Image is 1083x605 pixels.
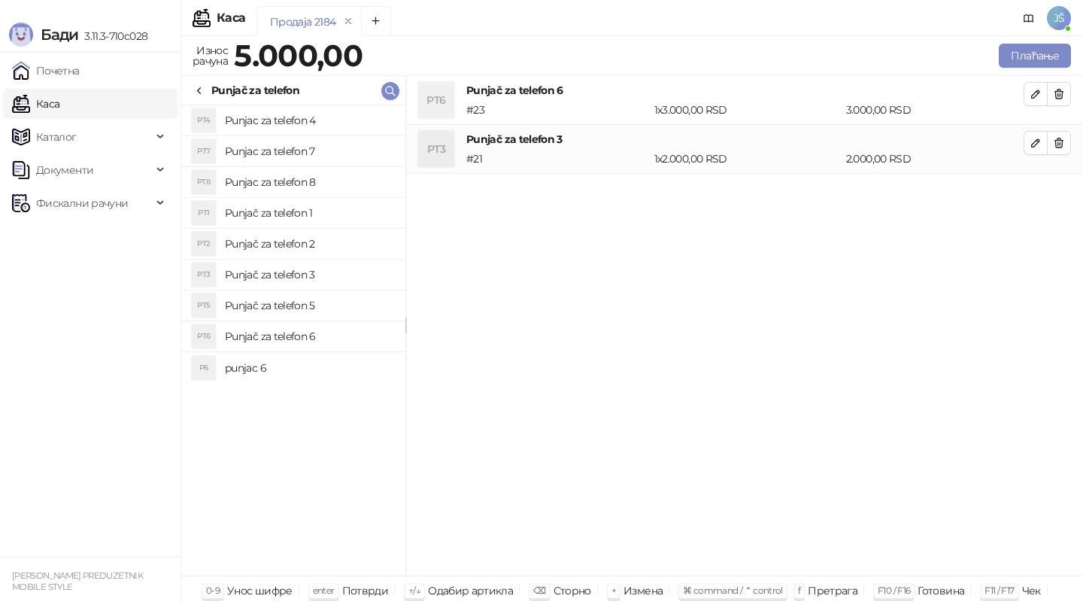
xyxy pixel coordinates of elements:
[270,14,335,30] div: Продаја 2184
[234,37,363,74] strong: 5.000,00
[466,82,1024,99] h4: Punjač za telefon 6
[225,201,393,225] h4: Punjač za telefon 1
[9,23,33,47] img: Logo
[878,585,910,596] span: F10 / F16
[12,56,80,86] a: Почетна
[651,102,843,118] div: 1 x 3.000,00 RSD
[843,150,1027,167] div: 2.000,00 RSD
[999,44,1071,68] button: Плаћање
[843,102,1027,118] div: 3.000,00 RSD
[192,201,216,225] div: PT1
[361,6,391,36] button: Add tab
[41,26,78,44] span: Бади
[206,585,220,596] span: 0-9
[192,263,216,287] div: PT3
[225,293,393,318] h4: Punjač za telefon 5
[192,108,216,132] div: PT4
[342,581,389,600] div: Потврди
[1047,6,1071,30] span: JŠ
[463,102,651,118] div: # 23
[36,188,128,218] span: Фискални рачуни
[217,12,245,24] div: Каса
[408,585,420,596] span: ↑/↓
[418,131,454,167] div: PT3
[463,150,651,167] div: # 21
[12,570,143,592] small: [PERSON_NAME] PREDUZETNIK MOBILE STYLE
[466,131,1024,147] h4: Punjač za telefon 3
[192,293,216,318] div: PT5
[418,82,454,118] div: PT6
[190,41,231,71] div: Износ рачуна
[12,89,59,119] a: Каса
[918,581,964,600] div: Готовина
[225,324,393,348] h4: Punjač za telefon 6
[211,82,299,99] div: Punjač za telefon
[651,150,843,167] div: 1 x 2.000,00 RSD
[225,232,393,256] h4: Punjač za telefon 2
[192,139,216,163] div: PT7
[225,356,393,380] h4: punjac 6
[225,108,393,132] h4: Punjac za telefon 4
[78,29,147,43] span: 3.11.3-710c028
[554,581,591,600] div: Сторно
[984,585,1014,596] span: F11 / F17
[227,581,293,600] div: Унос шифре
[313,585,335,596] span: enter
[798,585,800,596] span: f
[1022,581,1041,600] div: Чек
[192,324,216,348] div: PT6
[428,581,513,600] div: Одабир артикла
[36,122,77,152] span: Каталог
[192,356,216,380] div: P6
[181,105,405,576] div: grid
[533,585,545,596] span: ⌫
[225,263,393,287] h4: Punjač za telefon 3
[36,155,93,185] span: Документи
[683,585,783,596] span: ⌘ command / ⌃ control
[623,581,663,600] div: Измена
[192,170,216,194] div: PT8
[808,581,857,600] div: Претрага
[192,232,216,256] div: PT2
[338,15,358,28] button: remove
[225,139,393,163] h4: Punjac za telefon 7
[611,585,616,596] span: +
[1017,6,1041,30] a: Документација
[225,170,393,194] h4: Punjac za telefon 8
